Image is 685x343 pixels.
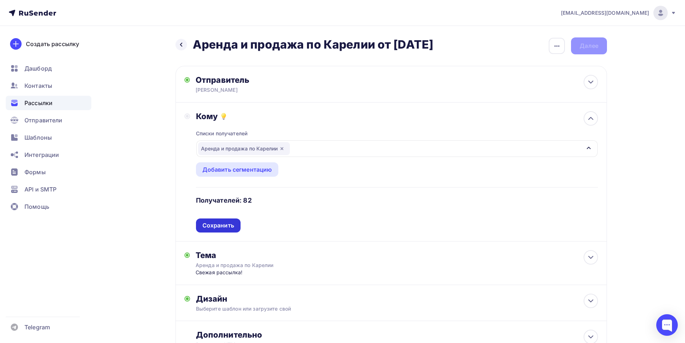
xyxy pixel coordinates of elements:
[24,185,56,194] span: API и SMTP
[6,78,91,93] a: Контакты
[24,202,49,211] span: Помощь
[6,113,91,127] a: Отправители
[561,6,676,20] a: [EMAIL_ADDRESS][DOMAIN_NAME]
[196,294,598,304] div: Дизайн
[193,37,433,52] h2: Аренда и продажа по Карелии от [DATE]
[24,64,52,73] span: Дашборд
[196,111,598,121] div: Кому
[196,305,558,312] div: Выберите шаблон или загрузите свой
[196,196,252,205] h4: Получателей: 82
[196,330,598,340] div: Дополнительно
[202,165,272,174] div: Добавить сегментацию
[561,9,649,17] span: [EMAIL_ADDRESS][DOMAIN_NAME]
[196,250,338,260] div: Тема
[6,61,91,76] a: Дашборд
[24,116,63,125] span: Отправители
[26,40,79,48] div: Создать рассылку
[196,262,324,269] div: Аренда и продажа по Карелии
[196,269,338,276] div: Свежая рассылка!
[196,86,336,94] div: [PERSON_NAME]
[198,142,290,155] div: Аренда и продажа по Карелии
[24,168,46,176] span: Формы
[202,221,234,230] div: Сохранить
[196,130,248,137] div: Списки получателей
[24,323,50,331] span: Telegram
[196,75,351,85] div: Отправитель
[24,133,52,142] span: Шаблоны
[6,130,91,145] a: Шаблоны
[24,150,59,159] span: Интеграции
[196,140,598,157] button: Аренда и продажа по Карелии
[6,96,91,110] a: Рассылки
[6,165,91,179] a: Формы
[24,99,52,107] span: Рассылки
[24,81,52,90] span: Контакты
